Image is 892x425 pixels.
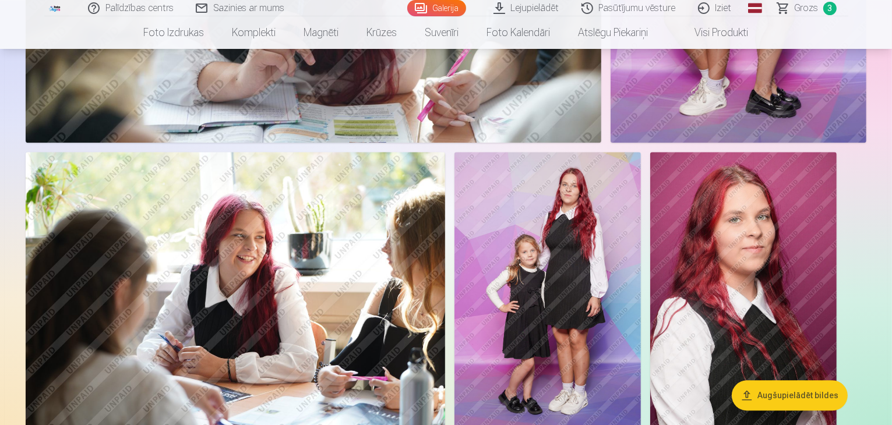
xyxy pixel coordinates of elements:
[353,16,411,49] a: Krūzes
[290,16,353,49] a: Magnēti
[49,5,62,12] img: /fa1
[823,2,837,15] span: 3
[795,1,819,15] span: Grozs
[662,16,763,49] a: Visi produkti
[218,16,290,49] a: Komplekti
[130,16,218,49] a: Foto izdrukas
[473,16,565,49] a: Foto kalendāri
[411,16,473,49] a: Suvenīri
[565,16,662,49] a: Atslēgu piekariņi
[732,381,848,411] button: Augšupielādēt bildes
